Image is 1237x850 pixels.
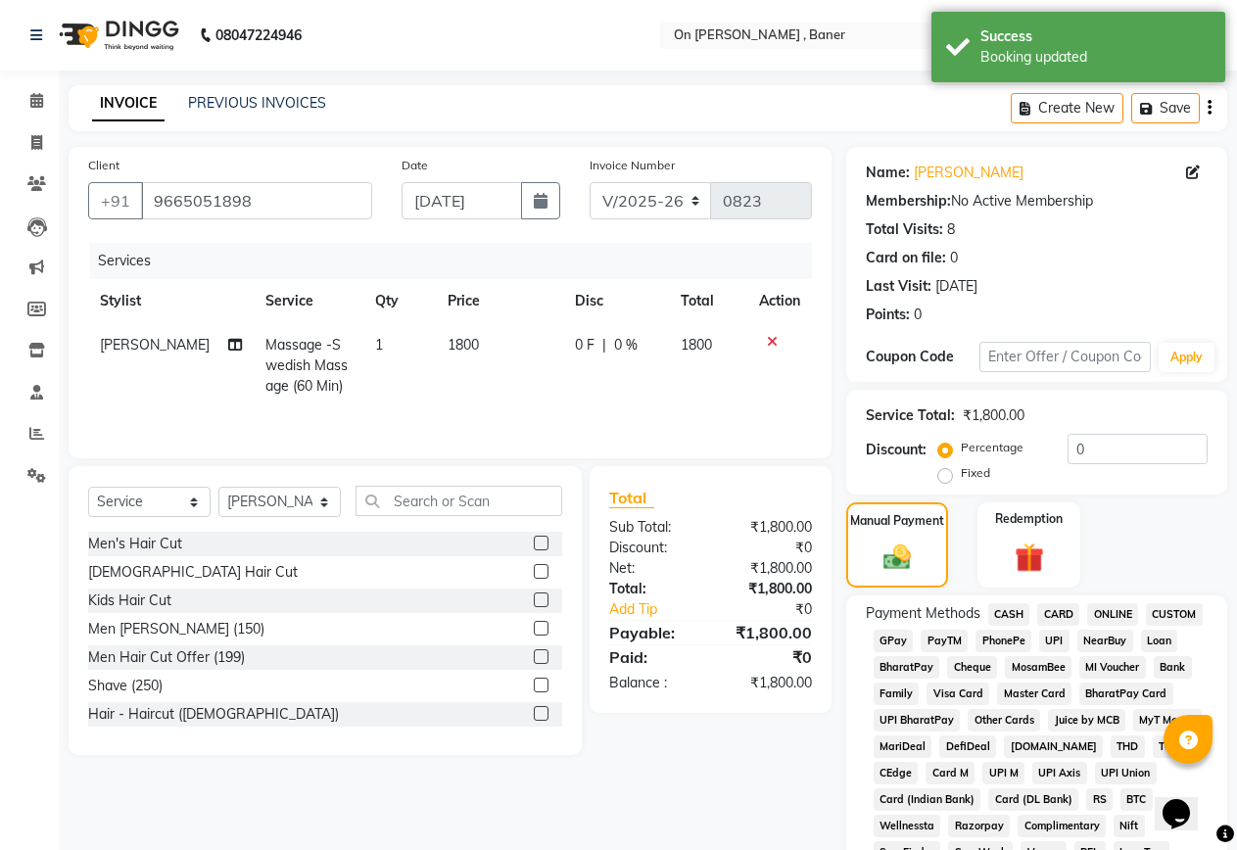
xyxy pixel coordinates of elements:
div: Payable: [595,621,710,644]
span: 0 % [614,335,638,355]
span: Complimentary [1018,815,1106,837]
span: BharatPay [874,656,940,679]
div: ₹0 [730,599,827,620]
button: Apply [1159,343,1214,372]
span: Card M [926,762,975,784]
a: PREVIOUS INVOICES [188,94,326,112]
label: Manual Payment [850,512,944,530]
span: Razorpay [948,815,1010,837]
button: Save [1131,93,1200,123]
div: ₹1,800.00 [710,558,826,579]
span: GPay [874,630,914,652]
label: Date [402,157,428,174]
div: Services [90,243,827,279]
div: Sub Total: [595,517,710,538]
span: Master Card [997,683,1071,705]
div: [DATE] [935,276,977,297]
div: Success [980,26,1211,47]
th: Price [436,279,563,323]
input: Enter Offer / Coupon Code [979,342,1151,372]
th: Stylist [88,279,254,323]
div: Net: [595,558,710,579]
span: Cheque [947,656,997,679]
span: Massage -Swedish Massage (60 Min) [265,336,348,395]
span: Visa Card [927,683,989,705]
span: Bank [1154,656,1192,679]
div: Service Total: [866,405,955,426]
span: | [602,335,606,355]
span: Juice by MCB [1048,709,1125,732]
th: Service [254,279,363,323]
div: Discount: [595,538,710,558]
span: THD [1111,735,1145,758]
div: Kids Hair Cut [88,590,171,611]
div: ₹1,800.00 [710,579,826,599]
label: Redemption [995,510,1063,528]
span: CARD [1037,603,1079,626]
div: ₹0 [710,538,826,558]
span: Card (DL Bank) [988,788,1078,811]
label: Fixed [961,464,990,482]
div: ₹1,800.00 [710,517,826,538]
span: CEdge [874,762,919,784]
img: _cash.svg [875,542,920,573]
span: 0 F [575,335,595,355]
span: TCL [1153,735,1184,758]
div: No Active Membership [866,191,1208,212]
input: Search by Name/Mobile/Email/Code [141,182,372,219]
div: Membership: [866,191,951,212]
div: Coupon Code [866,347,979,367]
div: 8 [947,219,955,240]
span: UPI [1039,630,1070,652]
span: BharatPay Card [1079,683,1173,705]
div: Men Hair Cut Offer (199) [88,647,245,668]
div: Balance : [595,673,710,693]
span: UPI Union [1095,762,1157,784]
div: [DEMOGRAPHIC_DATA] Hair Cut [88,562,298,583]
span: 1800 [448,336,479,354]
span: UPI Axis [1032,762,1087,784]
a: [PERSON_NAME] [914,163,1023,183]
div: Hair - Haircut ([DEMOGRAPHIC_DATA]) [88,704,339,725]
span: 1800 [681,336,712,354]
label: Client [88,157,119,174]
span: MyT Money [1133,709,1202,732]
button: +91 [88,182,143,219]
span: UPI BharatPay [874,709,961,732]
span: DefiDeal [939,735,996,758]
span: Nift [1114,815,1145,837]
span: Other Cards [968,709,1040,732]
label: Percentage [961,439,1023,456]
b: 08047224946 [215,8,302,63]
span: Payment Methods [866,603,980,624]
div: Total Visits: [866,219,943,240]
img: _gift.svg [1006,540,1054,576]
button: Create New [1011,93,1123,123]
div: ₹0 [710,645,826,669]
label: Invoice Number [590,157,675,174]
span: MosamBee [1005,656,1071,679]
div: Shave (250) [88,676,163,696]
span: ONLINE [1087,603,1138,626]
span: PhonePe [975,630,1031,652]
a: INVOICE [92,86,165,121]
span: MariDeal [874,735,932,758]
div: ₹1,800.00 [710,621,826,644]
span: Card (Indian Bank) [874,788,981,811]
div: ₹1,800.00 [963,405,1024,426]
div: Men [PERSON_NAME] (150) [88,619,264,639]
div: Points: [866,305,910,325]
div: Name: [866,163,910,183]
div: Total: [595,579,710,599]
div: Men's Hair Cut [88,534,182,554]
div: Card on file: [866,248,946,268]
div: ₹1,800.00 [710,673,826,693]
span: Wellnessta [874,815,941,837]
div: Booking updated [980,47,1211,68]
span: [PERSON_NAME] [100,336,210,354]
th: Total [669,279,746,323]
span: PayTM [921,630,968,652]
span: MI Voucher [1079,656,1146,679]
div: Paid: [595,645,710,669]
th: Disc [563,279,669,323]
